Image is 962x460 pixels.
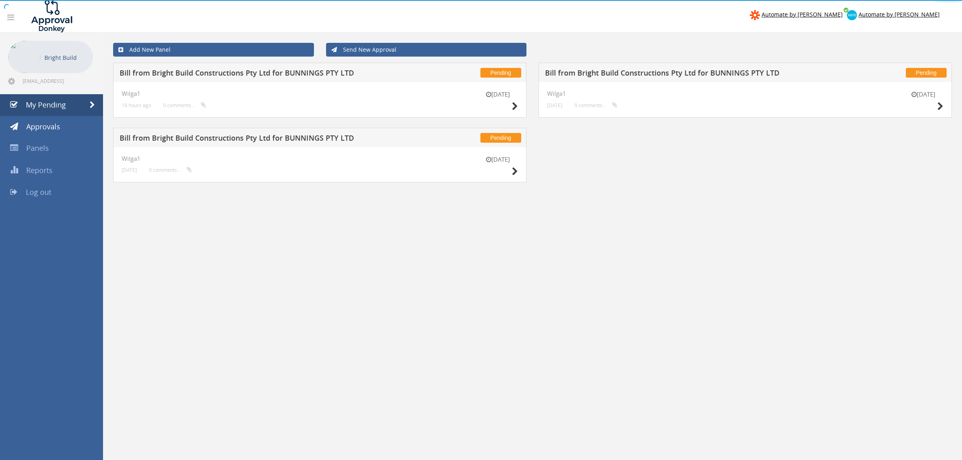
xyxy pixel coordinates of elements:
img: xero-logo.png [847,10,857,20]
small: [DATE] [903,90,943,99]
span: Pending [480,68,521,78]
span: My Pending [26,100,66,110]
small: [DATE] [122,167,137,173]
a: Send New Approval [326,43,527,57]
img: zapier-logomark.png [750,10,760,20]
h5: Bill from Bright Build Constructions Pty Ltd for BUNNINGS PTY LTD [120,69,400,79]
h4: Wilga1 [122,90,518,97]
span: Pending [906,68,947,78]
span: Approvals [26,122,60,131]
small: 0 comments... [149,167,192,173]
small: [DATE] [547,102,562,108]
small: 18 hours ago [122,102,151,108]
a: Add New Panel [113,43,314,57]
h5: Bill from Bright Build Constructions Pty Ltd for BUNNINGS PTY LTD [545,69,825,79]
span: Log out [26,187,51,197]
span: Reports [26,165,53,175]
small: 0 comments... [163,102,206,108]
span: [EMAIL_ADDRESS][DOMAIN_NAME] [23,78,91,84]
span: Automate by [PERSON_NAME] [859,11,940,18]
small: [DATE] [478,155,518,164]
span: Automate by [PERSON_NAME] [762,11,843,18]
h5: Bill from Bright Build Constructions Pty Ltd for BUNNINGS PTY LTD [120,134,400,144]
h4: Wilga1 [122,155,518,162]
small: 0 comments... [575,102,617,108]
small: [DATE] [478,90,518,99]
h4: Wilga1 [547,90,943,97]
p: Bright Build [44,53,89,63]
span: Pending [480,133,521,143]
span: Panels [26,143,49,153]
